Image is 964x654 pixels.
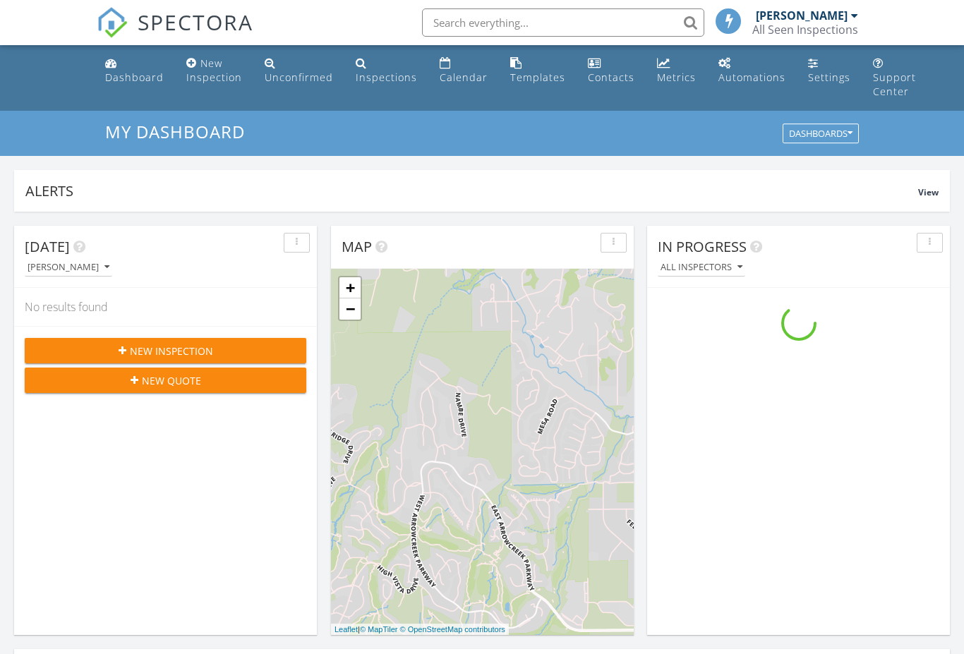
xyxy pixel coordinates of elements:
span: SPECTORA [138,7,253,37]
a: SPECTORA [97,19,253,49]
a: Inspections [350,51,423,91]
div: Alerts [25,181,918,200]
a: Leaflet [335,625,358,634]
span: [DATE] [25,237,70,256]
button: New Quote [25,368,306,393]
a: Support Center [867,51,922,105]
a: Contacts [582,51,640,91]
span: Map [342,237,372,256]
div: Support Center [873,71,916,98]
div: Automations [718,71,785,84]
div: Dashboard [105,71,164,84]
div: No results found [14,288,317,326]
a: Unconfirmed [259,51,339,91]
div: | [331,624,509,636]
div: [PERSON_NAME] [756,8,848,23]
a: Metrics [651,51,701,91]
a: Zoom out [339,298,361,320]
span: New Inspection [130,344,213,358]
div: All Seen Inspections [752,23,858,37]
button: All Inspectors [658,258,745,277]
span: My Dashboard [105,120,245,143]
div: Contacts [588,71,634,84]
div: Dashboards [789,129,852,139]
button: [PERSON_NAME] [25,258,112,277]
div: [PERSON_NAME] [28,262,109,272]
div: New Inspection [186,56,242,84]
a: © OpenStreetMap contributors [400,625,505,634]
button: Dashboards [783,124,859,144]
div: Settings [808,71,850,84]
a: Automations (Basic) [713,51,791,91]
div: Metrics [657,71,696,84]
a: Dashboard [100,51,169,91]
a: Zoom in [339,277,361,298]
div: Unconfirmed [265,71,333,84]
div: Inspections [356,71,417,84]
a: Settings [802,51,856,91]
div: Templates [510,71,565,84]
button: New Inspection [25,338,306,363]
span: View [918,186,939,198]
span: In Progress [658,237,747,256]
span: New Quote [142,373,201,388]
a: Templates [505,51,571,91]
a: © MapTiler [360,625,398,634]
div: Calendar [440,71,488,84]
img: The Best Home Inspection Software - Spectora [97,7,128,38]
input: Search everything... [422,8,704,37]
div: All Inspectors [661,262,742,272]
a: New Inspection [181,51,248,91]
a: Calendar [434,51,493,91]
